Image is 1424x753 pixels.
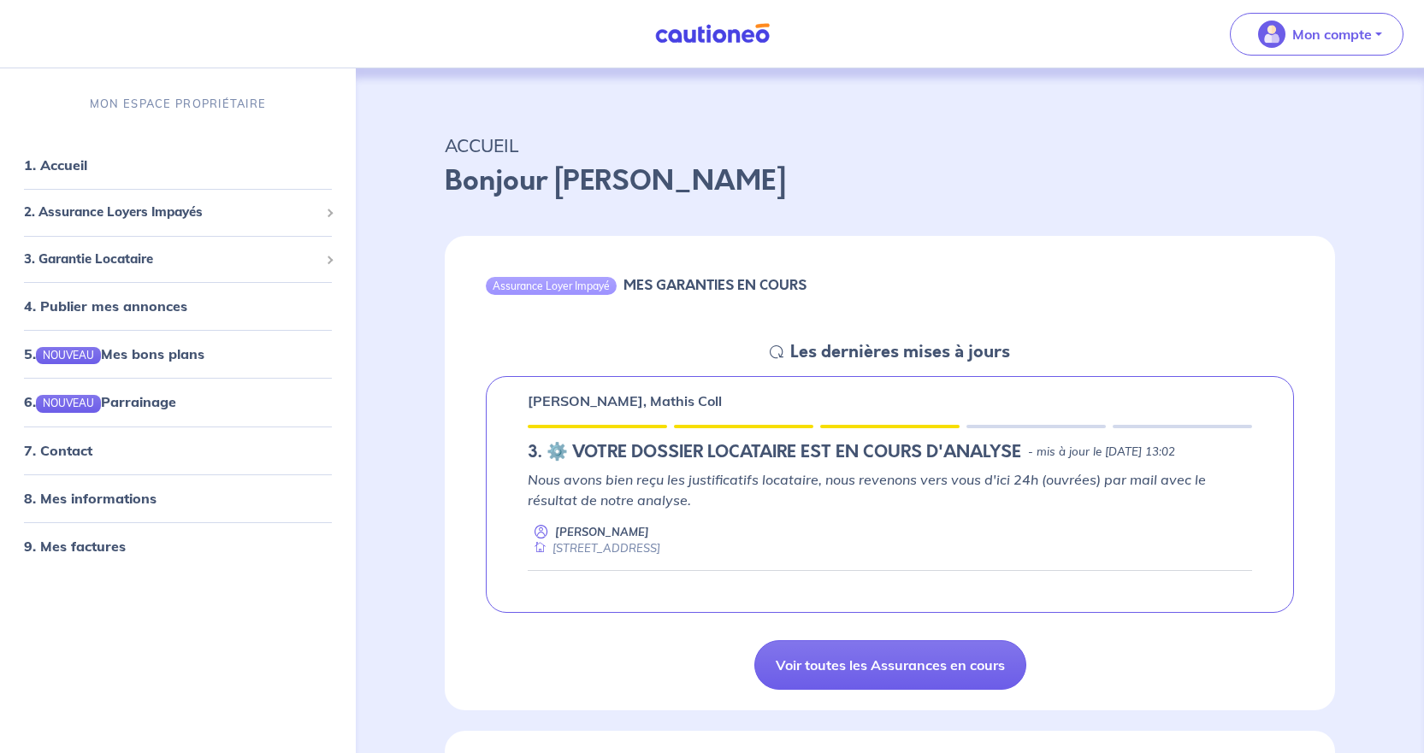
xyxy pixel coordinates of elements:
a: Voir toutes les Assurances en cours [754,640,1026,690]
a: 8. Mes informations [24,490,157,507]
div: [STREET_ADDRESS] [528,540,660,556]
a: 1. Accueil [24,156,87,174]
img: illu_account_valid_menu.svg [1258,21,1285,48]
p: [PERSON_NAME], Mathis Coll [528,391,722,411]
p: [PERSON_NAME] [555,524,649,540]
img: Cautioneo [648,23,777,44]
a: 5.NOUVEAUMes bons plans [24,345,204,362]
p: - mis à jour le [DATE] 13:02 [1028,444,1175,461]
a: 4. Publier mes annonces [24,297,187,315]
div: 1. Accueil [7,148,349,182]
button: illu_account_valid_menu.svgMon compte [1230,13,1403,56]
p: MON ESPACE PROPRIÉTAIRE [90,96,266,112]
h5: Les dernières mises à jours [790,342,1010,362]
h5: 3.︎ ⚙️ VOTRE DOSSIER LOCATAIRE EST EN COURS D'ANALYSE [528,442,1021,462]
div: 6.NOUVEAUParrainage [7,385,349,419]
div: 2. Assurance Loyers Impayés [7,196,349,229]
p: Nous avons bien reçu les justificatifs locataire, nous revenons vers vous d'ici 24h (ouvrées) par... [528,469,1252,510]
div: 8. Mes informations [7,481,349,515]
p: Mon compte [1292,24,1372,44]
div: 9. Mes factures [7,529,349,563]
a: 9. Mes factures [24,538,126,555]
div: state: RENTER-DOCUMENTS-TO-EVALUATE, Context: NEW,CHOOSE-CERTIFICATE,RELATIONSHIP,RENTER-DOCUMENTS [528,442,1252,462]
p: ACCUEIL [445,130,1335,161]
div: 7. Contact [7,433,349,468]
span: 3. Garantie Locataire [24,250,319,269]
a: 6.NOUVEAUParrainage [24,393,176,410]
a: 7. Contact [24,442,92,459]
p: Bonjour [PERSON_NAME] [445,161,1335,202]
div: Assurance Loyer Impayé [486,277,617,294]
h6: MES GARANTIES EN COURS [623,277,807,293]
div: 4. Publier mes annonces [7,289,349,323]
span: 2. Assurance Loyers Impayés [24,203,319,222]
div: 3. Garantie Locataire [7,243,349,276]
div: 5.NOUVEAUMes bons plans [7,337,349,371]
